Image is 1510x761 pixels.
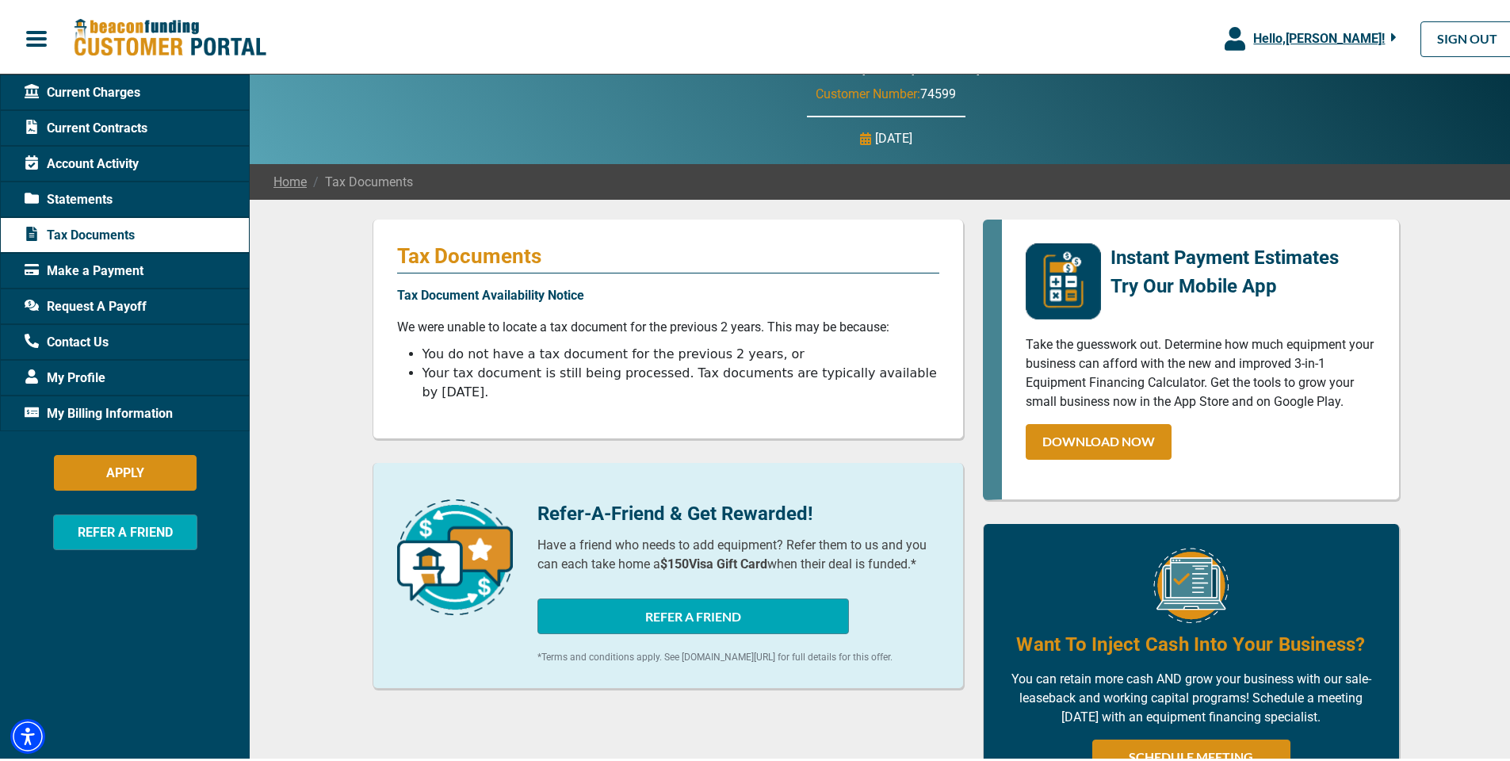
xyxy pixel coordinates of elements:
img: Beacon Funding Customer Portal Logo [73,15,266,55]
p: Have a friend who needs to add equipment? Refer them to us and you can each take home a when thei... [537,533,939,571]
span: Tax Documents [307,170,413,189]
b: $150 Visa Gift Card [660,553,767,568]
span: Current Charges [25,80,140,99]
div: Accessibility Menu [10,716,45,751]
p: Take the guesswork out. Determine how much equipment your business can afford with the new and im... [1026,332,1375,408]
span: Tax Documents [25,223,135,242]
span: Hello, [PERSON_NAME] ! [1253,28,1385,43]
p: Refer-A-Friend & Get Rewarded! [537,496,939,525]
span: 74599 [920,83,956,98]
button: REFER A FRIEND [53,511,197,547]
span: My Billing Information [25,401,173,420]
h4: Want To Inject Cash Into Your Business? [1016,628,1365,655]
span: Request A Payoff [25,294,147,313]
p: Try Our Mobile App [1111,269,1339,297]
p: *Terms and conditions apply. See [DOMAIN_NAME][URL] for full details for this offer. [537,647,939,661]
p: [DATE] [875,126,912,145]
p: Tax Documents [397,240,939,266]
a: Home [273,170,307,189]
li: You do not have a tax document for the previous 2 years, or [422,342,939,361]
img: Equipment Financing Online Image [1153,545,1229,620]
span: Contact Us [25,330,109,349]
p: We were unable to locate a tax document for the previous 2 years. This may be because: [397,315,939,334]
button: REFER A FRIEND [537,595,849,631]
button: APPLY [54,452,197,488]
img: refer-a-friend-icon.png [397,496,513,612]
a: DOWNLOAD NOW [1026,421,1172,457]
p: Tax Document Availability Notice [397,283,939,302]
img: mobile-app-logo.png [1026,240,1101,316]
span: Current Contracts [25,116,147,135]
li: Your tax document is still being processed. Tax documents are typically available by [DATE]. [422,361,939,399]
span: Statements [25,187,113,206]
p: Instant Payment Estimates [1111,240,1339,269]
span: Account Activity [25,151,139,170]
p: You can retain more cash AND grow your business with our sale-leaseback and working capital progr... [1007,667,1375,724]
span: Customer Number: [816,83,920,98]
span: Make a Payment [25,258,143,277]
span: My Profile [25,365,105,384]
